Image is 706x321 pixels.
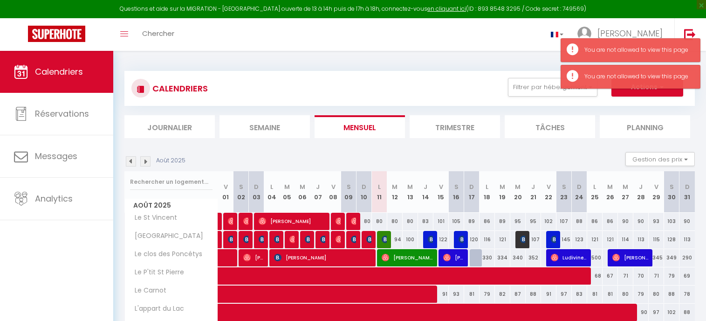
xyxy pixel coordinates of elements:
span: [PERSON_NAME] [597,28,663,39]
span: Le P'tit St Pierre [126,267,186,278]
abbr: S [454,182,459,191]
div: 123 [572,231,587,248]
th: 26 [603,171,618,213]
div: 80 [403,213,418,230]
a: [PERSON_NAME] [218,213,223,230]
div: 86 [587,213,603,230]
div: You are not allowed to view this page [584,72,691,81]
abbr: M [607,182,613,191]
abbr: J [316,182,320,191]
abbr: M [300,182,305,191]
div: 80 [618,286,633,303]
li: Tâches [505,115,595,138]
div: 81 [603,286,618,303]
span: [PERSON_NAME] [274,249,371,266]
div: 83 [572,286,587,303]
abbr: M [500,182,505,191]
th: 31 [679,171,695,213]
img: Super Booking [28,26,85,42]
a: Chercher [135,18,181,51]
th: 28 [633,171,649,213]
span: Ludivine Thenot [551,249,587,266]
span: [GEOGRAPHIC_DATA] [126,231,206,241]
span: [PERSON_NAME] [259,230,264,248]
li: Semaine [219,115,310,138]
li: Mensuel [315,115,405,138]
div: 80 [372,213,387,230]
span: [PERSON_NAME]-flamengt [382,230,387,248]
span: [PERSON_NAME] [336,230,341,248]
abbr: V [654,182,658,191]
div: 86 [480,213,495,230]
h3: CALENDRIERS [150,78,208,99]
span: Réservations [35,108,89,119]
span: Août 2025 [125,199,218,212]
span: [PERSON_NAME] [382,249,433,266]
span: [PERSON_NAME] [428,230,433,248]
abbr: L [593,182,596,191]
div: You are not allowed to view this page [584,46,691,55]
div: 90 [618,213,633,230]
th: 01 [218,171,233,213]
abbr: J [531,182,535,191]
span: [PERSON_NAME] [366,230,371,248]
span: [PERSON_NAME] [243,249,264,266]
div: 91 [541,286,556,303]
div: 113 [633,231,649,248]
div: 340 [510,249,526,266]
abbr: J [424,182,427,191]
div: 88 [572,213,587,230]
th: 10 [356,171,372,213]
th: 03 [249,171,264,213]
div: 107 [526,231,541,248]
abbr: M [392,182,398,191]
div: 86 [603,213,618,230]
span: [PERSON_NAME] [289,230,295,248]
abbr: M [515,182,521,191]
div: 89 [464,213,480,230]
span: [PERSON_NAME] [443,249,464,266]
div: 89 [495,213,510,230]
abbr: S [562,182,566,191]
div: 105 [449,213,464,230]
div: 95 [510,213,526,230]
span: Le clos des Poncétys [126,249,205,259]
span: [PERSON_NAME] [351,212,356,230]
th: 20 [510,171,526,213]
abbr: D [577,182,582,191]
span: [PERSON_NAME] [520,230,525,248]
div: 93 [649,213,664,230]
th: 22 [541,171,556,213]
abbr: S [347,182,351,191]
input: Rechercher un logement... [130,174,212,190]
li: Planning [600,115,690,138]
th: 11 [372,171,387,213]
th: 16 [449,171,464,213]
span: [PERSON_NAME] [259,212,325,230]
a: [PERSON_NAME] [218,231,223,249]
th: 29 [649,171,664,213]
button: Filtrer par hébergement [508,78,597,97]
abbr: L [270,182,273,191]
div: 81 [587,286,603,303]
div: 80 [649,286,664,303]
div: 100 [403,231,418,248]
img: ... [577,27,591,41]
abbr: V [224,182,228,191]
th: 24 [572,171,587,213]
abbr: M [623,182,628,191]
span: [PERSON_NAME] [351,230,356,248]
th: 06 [295,171,310,213]
span: Le Carnot [126,286,169,296]
div: 345 [649,249,664,266]
span: [PERSON_NAME] [336,212,341,230]
span: [PERSON_NAME] [243,212,248,230]
div: 121 [587,231,603,248]
div: 94 [387,231,403,248]
span: [PERSON_NAME] [228,212,233,230]
abbr: V [331,182,336,191]
div: 103 [664,213,679,230]
div: 107 [556,213,572,230]
span: Laith El-Ani [243,230,248,248]
abbr: S [670,182,674,191]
